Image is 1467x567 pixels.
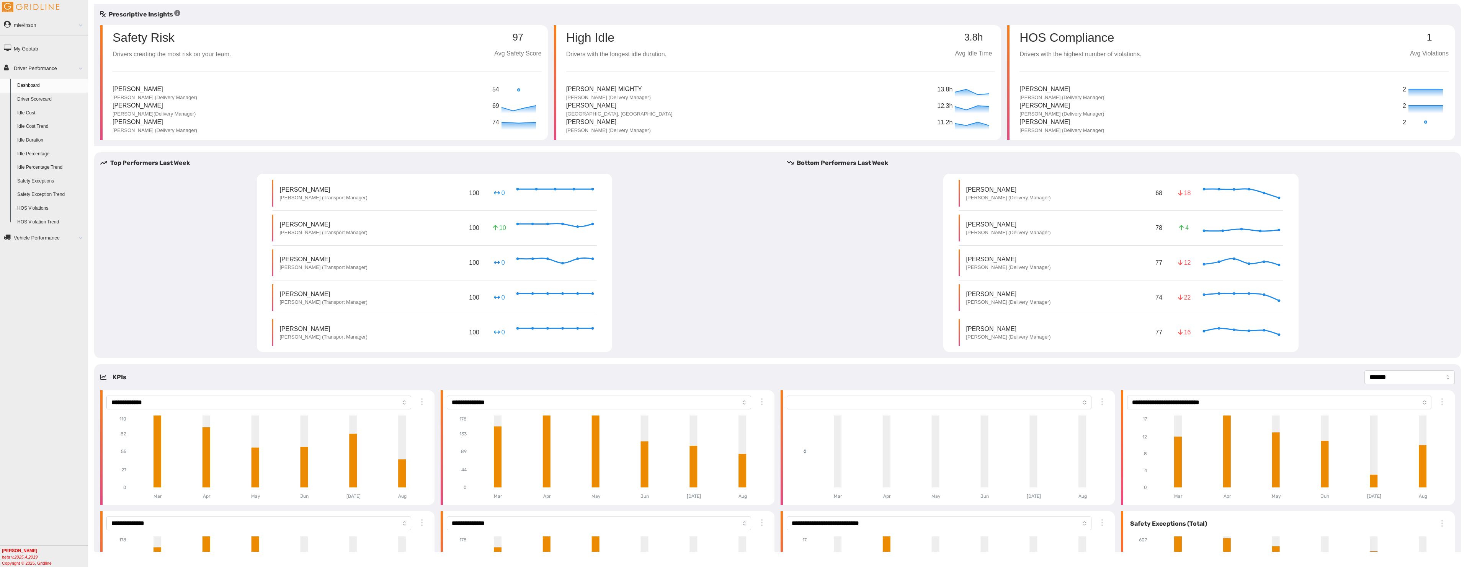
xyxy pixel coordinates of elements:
p: 77 [1154,257,1164,269]
tspan: 110 [119,416,126,422]
a: Dashboard [14,79,88,93]
p: [PERSON_NAME] (Delivery Manager) [966,264,1051,271]
p: 12.3h [937,101,953,111]
p: [PERSON_NAME] [280,255,368,264]
tspan: [DATE] [1027,494,1041,499]
p: [PERSON_NAME] [113,85,197,94]
a: HOS Violation Trend [14,215,88,229]
p: [PERSON_NAME] [1019,85,1104,94]
b: [PERSON_NAME] [2,548,37,553]
p: [PERSON_NAME] [966,324,1051,333]
p: 100 [467,222,481,234]
tspan: May [251,494,260,499]
p: 10 [493,223,505,232]
p: Avg Idle Time [952,49,995,59]
tspan: Mar [834,494,842,499]
p: [PERSON_NAME] [280,185,368,194]
p: 0 [493,293,505,302]
p: [PERSON_NAME] [966,220,1051,229]
p: 12 [1178,258,1190,267]
p: [PERSON_NAME] [113,101,196,111]
p: [PERSON_NAME] [113,117,197,127]
tspan: 178 [459,537,467,543]
p: 11.2h [937,118,953,127]
a: Safety Exception Trend [14,188,88,202]
a: Idle Cost [14,106,88,120]
p: 16 [1178,328,1190,337]
tspan: 17 [1143,416,1147,422]
p: [PERSON_NAME] (Delivery Manager) [566,127,651,134]
p: 74 [492,118,500,127]
tspan: 12 [1142,434,1147,440]
tspan: 8 [1144,451,1147,456]
p: [PERSON_NAME](Delivery Manager) [113,111,196,117]
a: Safety Exceptions [14,174,88,188]
tspan: May [931,494,941,499]
tspan: 55 [121,449,126,454]
p: [PERSON_NAME] (Delivery Manager) [966,334,1051,341]
p: [PERSON_NAME] (Transport Manager) [280,194,368,201]
tspan: 607 [1139,537,1147,543]
p: [PERSON_NAME] (Transport Manager) [280,299,368,306]
h5: Top Performers Last Week [100,158,774,168]
tspan: 27 [121,467,126,472]
h5: Prescriptive Insights [100,10,180,19]
p: HOS Compliance [1019,31,1141,44]
p: [PERSON_NAME] (Transport Manager) [280,229,368,236]
tspan: Jun [300,494,309,499]
p: 22 [1178,293,1190,302]
p: 13.8h [937,85,953,94]
tspan: Apr [203,494,211,499]
tspan: 89 [461,449,467,454]
tspan: [DATE] [1367,494,1381,499]
tspan: 0 [464,485,467,490]
p: Drivers with the longest idle duration. [566,50,667,59]
tspan: Aug [738,494,747,499]
tspan: 0 [804,449,807,454]
p: 100 [467,326,481,338]
p: 3.8h [952,32,995,43]
p: 2 [1403,118,1407,127]
a: Idle Cost Trend [14,120,88,134]
tspan: May [1271,494,1281,499]
p: [PERSON_NAME] [1019,101,1104,111]
tspan: Aug [398,494,407,499]
p: [PERSON_NAME] (Transport Manager) [280,264,368,271]
p: 0 [493,328,505,337]
p: [PERSON_NAME] (Delivery Manager) [1019,127,1104,134]
tspan: Jun [1321,494,1329,499]
p: [PERSON_NAME] (Delivery Manager) [966,194,1051,201]
tspan: 0 [1144,485,1147,490]
tspan: Aug [1419,494,1427,499]
p: [PERSON_NAME] [280,220,368,229]
p: [GEOGRAPHIC_DATA], [GEOGRAPHIC_DATA] [566,111,673,117]
p: [PERSON_NAME] (Delivery Manager) [966,299,1051,306]
p: [PERSON_NAME] [1019,117,1104,127]
p: [PERSON_NAME] [280,290,368,298]
p: 77 [1154,326,1164,338]
p: 0 [493,189,505,197]
p: 100 [467,292,481,303]
tspan: 4 [1144,468,1147,473]
tspan: 133 [459,431,467,437]
p: Drivers creating the most risk on your team. [113,50,231,59]
p: 1 [1410,32,1449,43]
h5: Bottom Performers Last Week [787,158,1461,168]
p: [PERSON_NAME] [566,101,673,111]
p: [PERSON_NAME] (Delivery Manager) [566,94,651,101]
tspan: 178 [459,416,467,422]
p: Avg Safety Score [494,49,541,59]
tspan: 44 [461,467,467,472]
tspan: 82 [121,431,126,437]
p: [PERSON_NAME] (Delivery Manager) [113,94,197,101]
tspan: 178 [119,537,126,543]
p: [PERSON_NAME] (Delivery Manager) [1019,111,1104,117]
tspan: [DATE] [686,494,701,499]
p: [PERSON_NAME] [966,185,1051,194]
p: 4 [1178,223,1190,232]
tspan: Jun [640,494,649,499]
p: 100 [467,187,481,199]
div: Copyright © 2025, Gridline [2,547,88,566]
p: 97 [494,32,541,43]
tspan: Jun [980,494,989,499]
